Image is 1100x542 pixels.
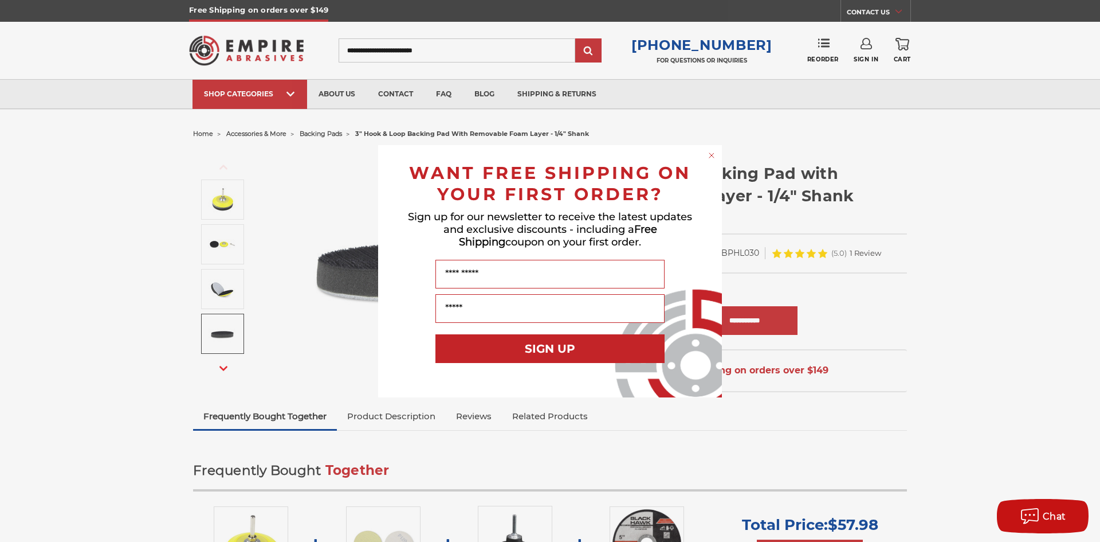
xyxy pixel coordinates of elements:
span: Sign up for our newsletter to receive the latest updates and exclusive discounts - including a co... [408,210,692,248]
button: Close dialog [706,150,717,161]
span: WANT FREE SHIPPING ON YOUR FIRST ORDER? [409,162,691,205]
button: Chat [997,499,1089,533]
button: SIGN UP [435,334,665,363]
span: Free Shipping [459,223,657,248]
span: Chat [1043,511,1066,522]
